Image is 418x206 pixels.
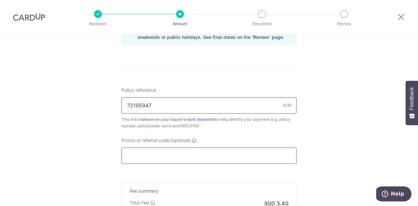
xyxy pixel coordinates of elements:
span: Promo or referral code [121,137,169,144]
iframe: Opens a widget where you can find more information [376,186,411,203]
p: Total Fee [130,199,149,206]
img: CardUp [13,13,45,21]
p: Review [320,21,368,27]
span: Feedback [409,87,415,110]
p: Amount [156,21,204,27]
button: Feedback - Show survey [406,81,418,125]
span: (optional) [170,137,190,144]
p: Recipient [74,21,122,27]
div: 8/35 [283,102,291,109]
p: Document [238,21,286,27]
div: This will be to help identify your payment (e.g. policy number, policyholder name and NRIC/FIN). [121,116,297,129]
label: Policy reference [121,87,156,93]
a: shown on your insurer’s bank statement [142,117,216,122]
h5: Fee summary [130,188,288,194]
